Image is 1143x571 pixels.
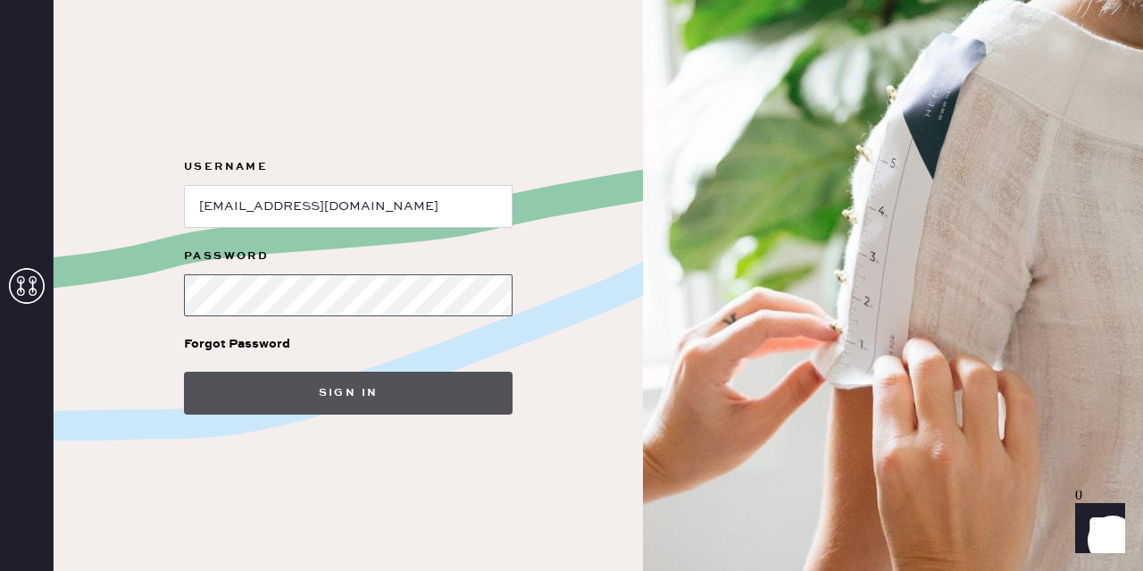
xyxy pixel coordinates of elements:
[184,185,513,228] input: e.g. john@doe.com
[1058,491,1135,567] iframe: Front Chat
[184,156,513,178] label: Username
[184,334,290,354] div: Forgot Password
[184,246,513,267] label: Password
[184,316,290,372] a: Forgot Password
[184,372,513,415] button: Sign in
